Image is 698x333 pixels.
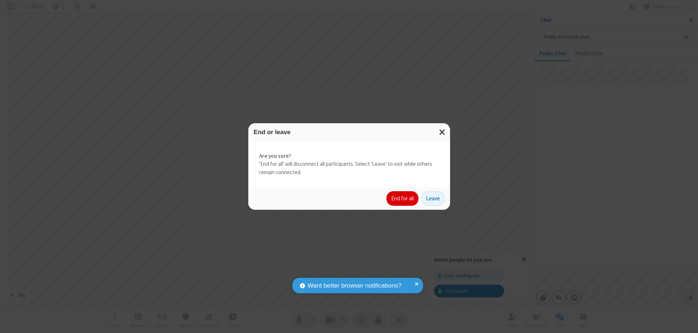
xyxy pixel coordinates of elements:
[248,141,450,188] div: 'End for all' will disconnect all participants. Select 'Leave' to exit while others remain connec...
[259,152,439,160] strong: Are you sure?
[308,281,401,290] span: Want better browser notifications?
[435,123,450,141] button: Close modal
[421,191,445,206] button: Leave
[254,129,445,136] h3: End or leave
[386,191,418,206] button: End for all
